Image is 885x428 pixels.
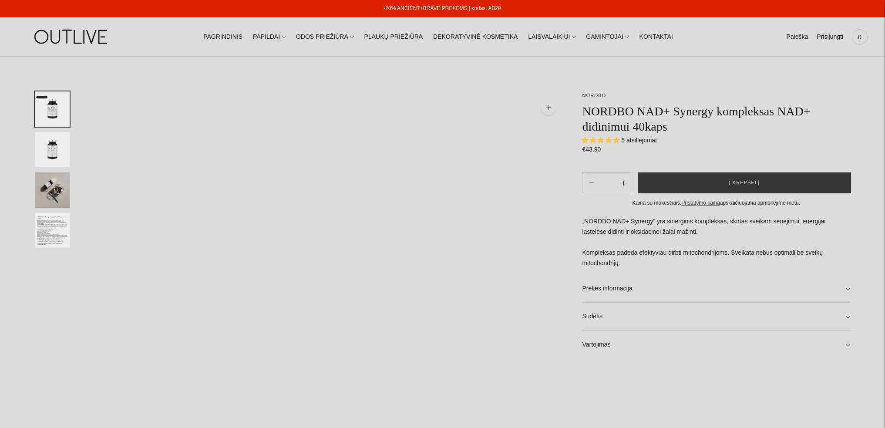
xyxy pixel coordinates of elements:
a: Paieška [786,27,808,47]
button: Į krepšelį [638,172,851,193]
a: KONTAKTAI [639,27,673,47]
button: Translation missing: en.general.accessibility.image_thumbail [35,132,70,167]
div: Kaina su mokesčiais. apskaičiuojama apmokėjimo metu. [582,199,850,208]
a: PAGRINDINIS [203,27,242,47]
a: NORDBO [582,93,606,98]
button: Translation missing: en.general.accessibility.image_thumbail [35,213,70,248]
span: Į krepšelį [729,179,760,187]
a: 0 [852,27,868,47]
a: GAMINTOJAI [586,27,629,47]
img: OUTLIVE [17,22,126,52]
a: Pristatymo kaina [681,200,720,206]
a: PAPILDAI [253,27,286,47]
a: PLAUKŲ PRIEŽIŪRA [364,27,423,47]
a: -20% ANCIENT+BRAVE PREKĖMS | kodas: AB20 [384,5,501,11]
a: ODOS PRIEŽIŪRA [296,27,354,47]
a: Prisijungti [817,27,843,47]
p: „NORDBO NAD+ Synergy“ yra sinerginis kompleksas, skirtas sveikam senėjimui, energijai ląstelėse d... [582,216,850,269]
span: 0 [854,31,866,43]
a: Vartojimas [582,331,850,359]
a: Prekės informacija [582,275,850,303]
a: DEKORATYVINĖ KOSMETIKA [433,27,518,47]
button: Translation missing: en.general.accessibility.image_thumbail [35,91,70,127]
a: Sudėtis [582,303,850,330]
span: 5.00 stars [582,137,621,144]
span: €43,90 [582,146,601,153]
button: Translation missing: en.general.accessibility.image_thumbail [35,172,70,208]
button: Add product quantity [582,172,601,193]
button: Subtract product quantity [614,172,633,193]
h1: NORDBO NAD+ Synergy kompleksas NAD+ didinimui 40kaps [582,104,850,134]
span: 5 atsiliepimai [621,137,656,144]
input: Product quantity [601,177,614,189]
a: LAISVALAIKIUI [528,27,575,47]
